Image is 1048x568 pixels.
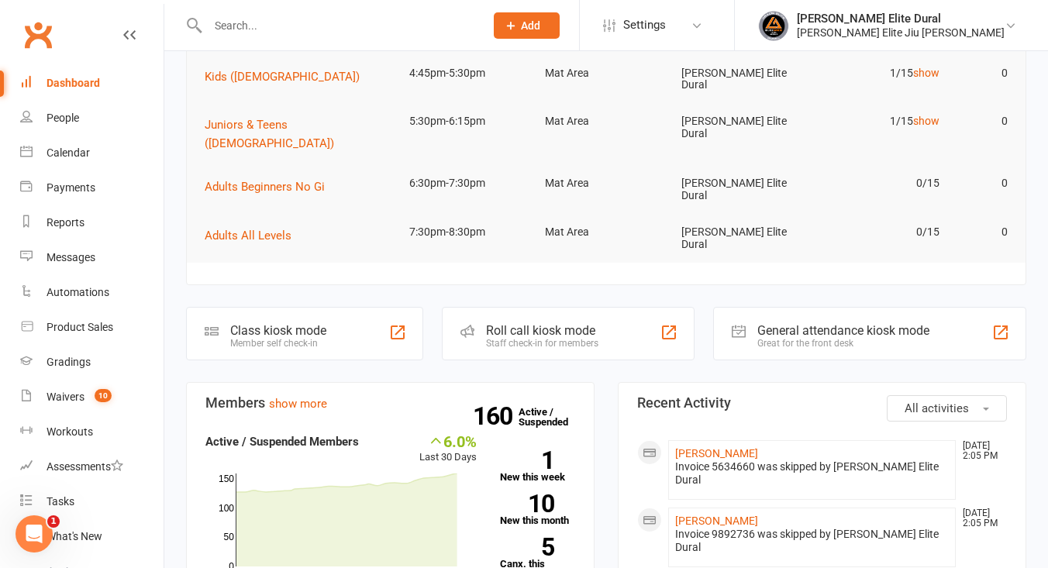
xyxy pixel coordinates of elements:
[20,136,164,170] a: Calendar
[955,508,1006,528] time: [DATE] 2:05 PM
[500,494,575,525] a: 10New this month
[810,165,946,201] td: 0/15
[637,395,1007,411] h3: Recent Activity
[203,15,474,36] input: Search...
[205,229,291,243] span: Adults All Levels
[47,77,100,89] div: Dashboard
[20,101,164,136] a: People
[20,449,164,484] a: Assessments
[205,118,334,150] span: Juniors & Teens ([DEMOGRAPHIC_DATA])
[946,55,1015,91] td: 0
[47,460,123,473] div: Assessments
[20,345,164,380] a: Gradings
[810,103,946,139] td: 1/15
[486,338,598,349] div: Staff check-in for members
[47,356,91,368] div: Gradings
[946,103,1015,139] td: 0
[500,449,554,472] strong: 1
[20,66,164,101] a: Dashboard
[47,495,74,508] div: Tasks
[47,181,95,194] div: Payments
[47,286,109,298] div: Automations
[486,323,598,338] div: Roll call kiosk mode
[675,528,949,554] div: Invoice 9892736 was skipped by [PERSON_NAME] Elite Dural
[757,338,929,349] div: Great for the front desk
[47,321,113,333] div: Product Sales
[205,70,360,84] span: Kids ([DEMOGRAPHIC_DATA])
[810,55,946,91] td: 1/15
[16,515,53,553] iframe: Intercom live chat
[95,389,112,402] span: 10
[20,415,164,449] a: Workouts
[500,535,554,559] strong: 5
[500,492,554,515] strong: 10
[538,165,674,201] td: Mat Area
[47,425,93,438] div: Workouts
[538,55,674,91] td: Mat Area
[538,103,674,139] td: Mat Area
[269,397,327,411] a: show more
[905,401,969,415] span: All activities
[20,170,164,205] a: Payments
[205,226,302,245] button: Adults All Levels
[205,177,336,196] button: Adults Beginners No Gi
[47,515,60,528] span: 1
[946,214,1015,250] td: 0
[519,395,587,439] a: 160Active / Suspended
[47,530,102,542] div: What's New
[419,432,477,466] div: Last 30 Days
[19,15,57,54] a: Clubworx
[538,214,674,250] td: Mat Area
[402,103,539,139] td: 5:30pm-6:15pm
[402,165,539,201] td: 6:30pm-7:30pm
[205,115,395,153] button: Juniors & Teens ([DEMOGRAPHIC_DATA])
[47,216,84,229] div: Reports
[47,146,90,159] div: Calendar
[205,180,325,194] span: Adults Beginners No Gi
[955,441,1006,461] time: [DATE] 2:05 PM
[20,205,164,240] a: Reports
[20,310,164,345] a: Product Sales
[20,519,164,554] a: What's New
[674,214,811,263] td: [PERSON_NAME] Elite Dural
[810,214,946,250] td: 0/15
[674,165,811,214] td: [PERSON_NAME] Elite Dural
[757,323,929,338] div: General attendance kiosk mode
[797,12,1005,26] div: [PERSON_NAME] Elite Dural
[500,451,575,482] a: 1New this week
[797,26,1005,40] div: [PERSON_NAME] Elite Jiu [PERSON_NAME]
[675,447,758,460] a: [PERSON_NAME]
[205,67,371,86] button: Kids ([DEMOGRAPHIC_DATA])
[675,460,949,487] div: Invoice 5634660 was skipped by [PERSON_NAME] Elite Dural
[402,214,539,250] td: 7:30pm-8:30pm
[946,165,1015,201] td: 0
[473,404,519,428] strong: 160
[47,251,95,263] div: Messages
[419,432,477,449] div: 6.0%
[230,338,326,349] div: Member self check-in
[20,380,164,415] a: Waivers 10
[402,55,539,91] td: 4:45pm-5:30pm
[205,435,359,449] strong: Active / Suspended Members
[758,10,789,41] img: thumb_image1702864552.png
[494,12,560,39] button: Add
[205,395,575,411] h3: Members
[47,391,84,403] div: Waivers
[521,19,540,32] span: Add
[913,67,939,79] a: show
[230,323,326,338] div: Class kiosk mode
[887,395,1007,422] button: All activities
[913,115,939,127] a: show
[675,515,758,527] a: [PERSON_NAME]
[674,55,811,104] td: [PERSON_NAME] Elite Dural
[20,240,164,275] a: Messages
[47,112,79,124] div: People
[20,484,164,519] a: Tasks
[623,8,666,43] span: Settings
[674,103,811,152] td: [PERSON_NAME] Elite Dural
[20,275,164,310] a: Automations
